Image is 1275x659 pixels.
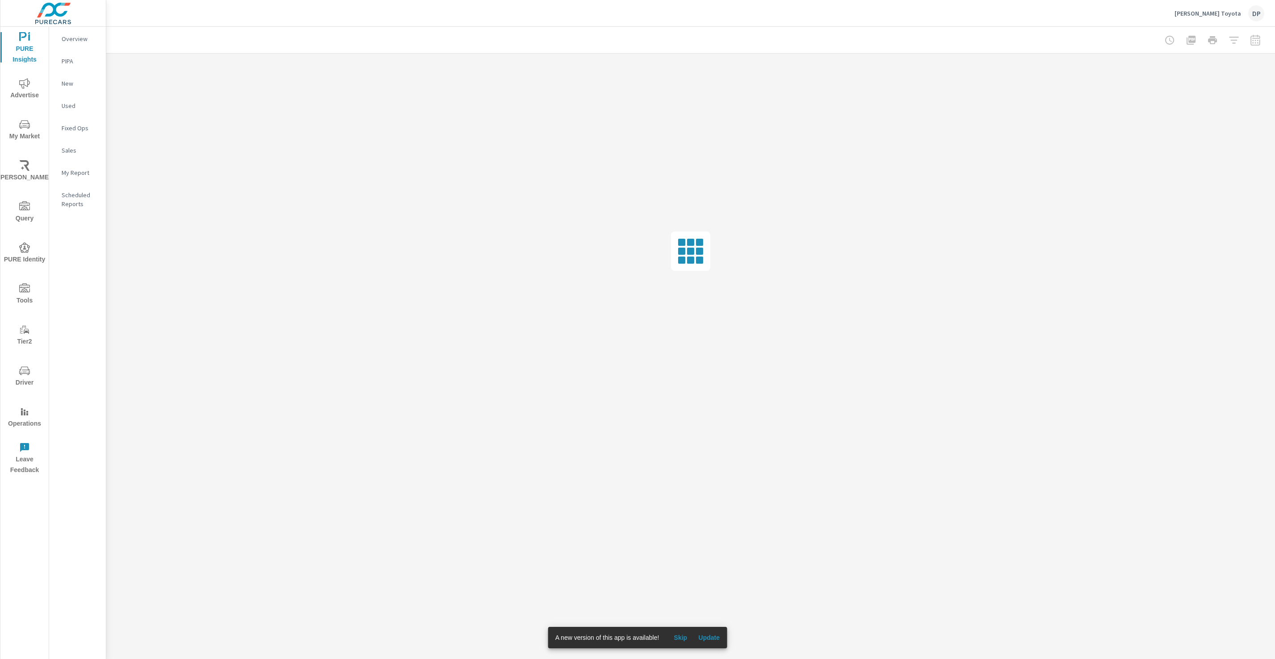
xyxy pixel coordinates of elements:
span: My Market [3,119,46,142]
p: Overview [62,34,99,43]
p: Sales [62,146,99,155]
button: Update [695,630,723,645]
div: My Report [49,166,106,179]
span: [PERSON_NAME] [3,160,46,183]
div: Used [49,99,106,112]
p: Scheduled Reports [62,191,99,208]
span: Advertise [3,78,46,101]
span: Skip [670,634,691,642]
span: Tools [3,283,46,306]
span: Driver [3,365,46,388]
div: New [49,77,106,90]
p: Used [62,101,99,110]
span: Query [3,201,46,224]
p: [PERSON_NAME] Toyota [1175,9,1241,17]
span: Operations [3,406,46,429]
span: Leave Feedback [3,442,46,476]
div: DP [1248,5,1264,21]
p: New [62,79,99,88]
span: Tier2 [3,324,46,347]
p: PIPA [62,57,99,66]
div: Sales [49,144,106,157]
div: nav menu [0,27,49,478]
div: PIPA [49,54,106,68]
span: Update [698,634,720,642]
p: Fixed Ops [62,124,99,133]
div: Overview [49,32,106,46]
div: Scheduled Reports [49,188,106,211]
div: Fixed Ops [49,121,106,135]
button: Skip [666,630,695,645]
span: A new version of this app is available! [555,634,659,641]
span: PURE Insights [3,32,46,65]
span: PURE Identity [3,242,46,265]
p: My Report [62,168,99,177]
